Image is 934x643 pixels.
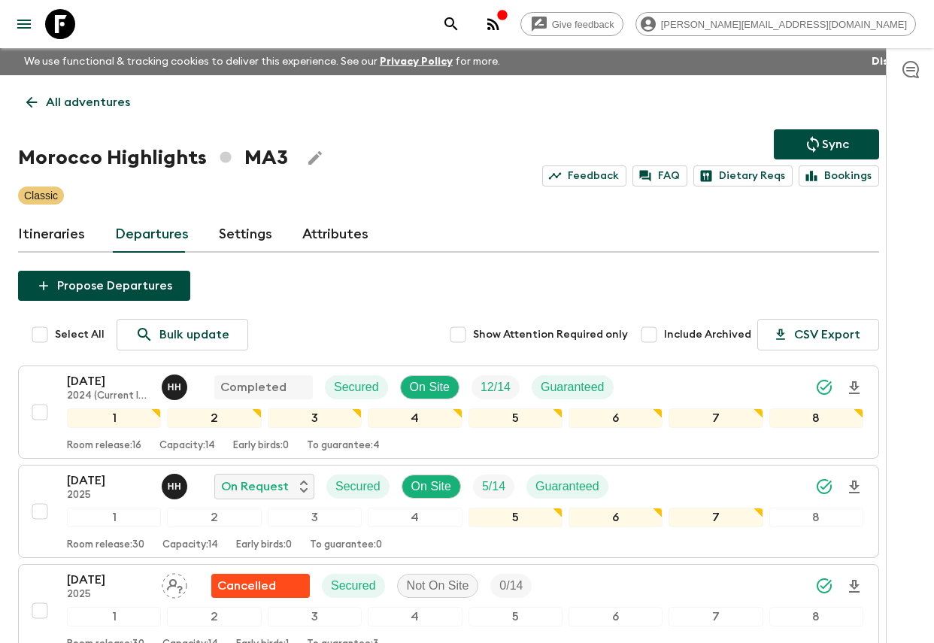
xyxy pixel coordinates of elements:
[302,217,368,253] a: Attributes
[669,508,763,527] div: 7
[18,143,288,173] h1: Morocco Highlights MA3
[162,474,190,499] button: HH
[322,574,385,598] div: Secured
[544,19,623,30] span: Give feedback
[653,19,915,30] span: [PERSON_NAME][EMAIL_ADDRESS][DOMAIN_NAME]
[67,472,150,490] p: [DATE]
[569,508,663,527] div: 6
[219,217,272,253] a: Settings
[233,440,289,452] p: Early birds: 0
[335,478,381,496] p: Secured
[217,577,276,595] p: Cancelled
[236,539,292,551] p: Early birds: 0
[868,51,916,72] button: Dismiss
[822,135,849,153] p: Sync
[167,408,261,428] div: 2
[67,408,161,428] div: 1
[769,607,863,626] div: 8
[774,129,879,159] button: Sync adventure departures to the booking engine
[757,319,879,350] button: CSV Export
[268,607,362,626] div: 3
[490,574,532,598] div: Trip Fill
[18,365,879,459] button: [DATE]2024 (Current Itinerary)Hicham HadidaCompletedSecuredOn SiteTrip FillGuaranteed12345678Room...
[167,508,261,527] div: 2
[326,475,390,499] div: Secured
[482,478,505,496] p: 5 / 14
[799,165,879,187] a: Bookings
[67,508,161,527] div: 1
[368,607,462,626] div: 4
[18,87,138,117] a: All adventures
[167,607,261,626] div: 2
[168,481,182,493] p: H H
[569,408,663,428] div: 6
[300,143,330,173] button: Edit Adventure Title
[67,390,150,402] p: 2024 (Current Itinerary)
[845,379,863,397] svg: Download Onboarding
[9,9,39,39] button: menu
[67,589,150,601] p: 2025
[520,12,623,36] a: Give feedback
[380,56,453,67] a: Privacy Policy
[769,508,863,527] div: 8
[469,408,563,428] div: 5
[159,326,229,344] p: Bulk update
[211,574,310,598] div: Flash Pack cancellation
[325,375,388,399] div: Secured
[67,372,150,390] p: [DATE]
[162,478,190,490] span: Hicham Hadida
[635,12,916,36] div: [PERSON_NAME][EMAIL_ADDRESS][DOMAIN_NAME]
[669,408,763,428] div: 7
[162,578,187,590] span: Assign pack leader
[473,475,514,499] div: Trip Fill
[569,607,663,626] div: 6
[481,378,511,396] p: 12 / 14
[693,165,793,187] a: Dietary Reqs
[18,217,85,253] a: Itineraries
[669,607,763,626] div: 7
[220,378,287,396] p: Completed
[268,408,362,428] div: 3
[407,577,469,595] p: Not On Site
[67,490,150,502] p: 2025
[18,48,506,75] p: We use functional & tracking cookies to deliver this experience. See our for more.
[845,478,863,496] svg: Download Onboarding
[472,375,520,399] div: Trip Fill
[410,378,450,396] p: On Site
[815,478,833,496] svg: Synced Successfully
[499,577,523,595] p: 0 / 14
[632,165,687,187] a: FAQ
[368,408,462,428] div: 4
[67,539,144,551] p: Room release: 30
[67,440,141,452] p: Room release: 16
[397,574,479,598] div: Not On Site
[469,607,563,626] div: 5
[46,93,130,111] p: All adventures
[664,327,751,342] span: Include Archived
[67,571,150,589] p: [DATE]
[55,327,105,342] span: Select All
[815,577,833,595] svg: Synced Successfully
[769,408,863,428] div: 8
[162,539,218,551] p: Capacity: 14
[159,440,215,452] p: Capacity: 14
[845,578,863,596] svg: Download Onboarding
[67,607,161,626] div: 1
[334,378,379,396] p: Secured
[162,379,190,391] span: Hicham Hadida
[18,271,190,301] button: Propose Departures
[115,217,189,253] a: Departures
[542,165,626,187] a: Feedback
[402,475,461,499] div: On Site
[400,375,459,399] div: On Site
[469,508,563,527] div: 5
[117,319,248,350] a: Bulk update
[541,378,605,396] p: Guaranteed
[221,478,289,496] p: On Request
[368,508,462,527] div: 4
[331,577,376,595] p: Secured
[815,378,833,396] svg: Synced Successfully
[473,327,628,342] span: Show Attention Required only
[307,440,380,452] p: To guarantee: 4
[268,508,362,527] div: 3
